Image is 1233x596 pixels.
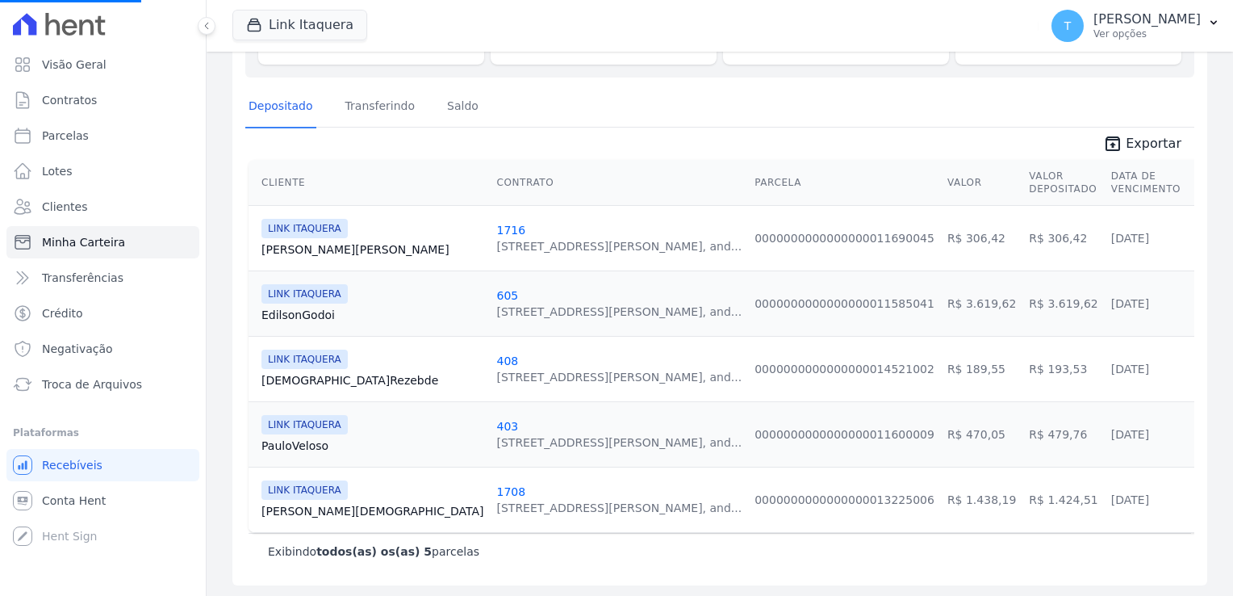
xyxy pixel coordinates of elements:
[1193,493,1231,506] a: [DATE]
[941,336,1022,401] td: R$ 189,55
[490,160,748,206] th: Contrato
[6,333,199,365] a: Negativação
[496,355,518,367] a: 408
[1126,134,1181,153] span: Exportar
[1064,20,1072,31] span: T
[342,86,419,128] a: Transferindo
[1022,401,1104,467] td: R$ 479,76
[941,401,1022,467] td: R$ 470,05
[496,238,742,254] div: [STREET_ADDRESS][PERSON_NAME], and...
[261,438,483,454] a: PauloVeloso
[261,307,483,323] a: EdilsonGodoi
[1111,232,1149,245] a: [DATE]
[496,289,518,302] a: 605
[6,48,199,81] a: Visão Geral
[754,232,934,245] a: 0000000000000000011690045
[42,128,89,144] span: Parcelas
[1111,297,1149,310] a: [DATE]
[1193,232,1231,245] a: [DATE]
[748,160,941,206] th: Parcela
[6,226,199,258] a: Minha Carteira
[6,155,199,187] a: Lotes
[42,376,142,392] span: Troca de Arquivos
[1193,297,1231,310] a: [DATE]
[941,271,1022,336] td: R$ 3.619,62
[13,423,193,443] div: Plataformas
[941,205,1022,271] td: R$ 306,42
[42,199,87,215] span: Clientes
[42,57,107,73] span: Visão Geral
[496,485,525,498] a: 1708
[1090,134,1194,157] a: unarchive Exportar
[6,84,199,116] a: Contratos
[754,493,934,506] a: 0000000000000000013225006
[496,304,742,320] div: [STREET_ADDRESS][PERSON_NAME], and...
[444,86,482,128] a: Saldo
[6,368,199,401] a: Troca de Arquivos
[249,160,490,206] th: Cliente
[1022,271,1104,336] td: R$ 3.619,62
[1022,467,1104,532] td: R$ 1.424,51
[1111,428,1149,441] a: [DATE]
[496,500,742,516] div: [STREET_ADDRESS][PERSON_NAME], and...
[941,467,1022,532] td: R$ 1.438,19
[261,503,483,519] a: [PERSON_NAME][DEMOGRAPHIC_DATA]
[1111,493,1149,506] a: [DATE]
[261,284,348,304] span: LINK ITAQUERA
[6,262,199,294] a: Transferências
[1022,160,1104,206] th: Valor Depositado
[496,369,742,385] div: [STREET_ADDRESS][PERSON_NAME], and...
[6,297,199,329] a: Crédito
[42,493,106,509] span: Conta Hent
[1022,336,1104,401] td: R$ 193,53
[1193,363,1231,376] a: [DATE]
[496,434,742,451] div: [STREET_ADDRESS][PERSON_NAME], and...
[754,428,934,441] a: 0000000000000000011600009
[42,163,73,179] span: Lotes
[42,234,125,250] span: Minha Carteira
[1103,134,1122,153] i: unarchive
[316,545,432,558] b: todos(as) os(as) 5
[1022,205,1104,271] td: R$ 306,42
[1039,3,1233,48] button: T [PERSON_NAME] Ver opções
[1093,11,1201,27] p: [PERSON_NAME]
[6,449,199,481] a: Recebíveis
[232,10,367,40] button: Link Itaquera
[754,363,934,376] a: 0000000000000000014521002
[261,241,483,258] a: [PERSON_NAME][PERSON_NAME]
[42,92,97,108] span: Contratos
[261,415,348,434] span: LINK ITAQUERA
[1111,363,1149,376] a: [DATE]
[496,224,525,237] a: 1716
[268,544,479,560] p: Exibindo parcelas
[42,457,102,473] span: Recebíveis
[42,305,83,321] span: Crédito
[754,297,934,310] a: 0000000000000000011585041
[261,350,348,369] span: LINK ITAQUERA
[941,160,1022,206] th: Valor
[261,219,348,238] span: LINK ITAQUERA
[6,120,199,152] a: Parcelas
[1105,160,1187,206] th: Data de Vencimento
[6,485,199,517] a: Conta Hent
[245,86,316,128] a: Depositado
[42,270,123,286] span: Transferências
[6,191,199,223] a: Clientes
[261,372,483,388] a: [DEMOGRAPHIC_DATA]Rezebde
[1093,27,1201,40] p: Ver opções
[261,481,348,500] span: LINK ITAQUERA
[1193,428,1231,441] a: [DATE]
[496,420,518,433] a: 403
[42,341,113,357] span: Negativação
